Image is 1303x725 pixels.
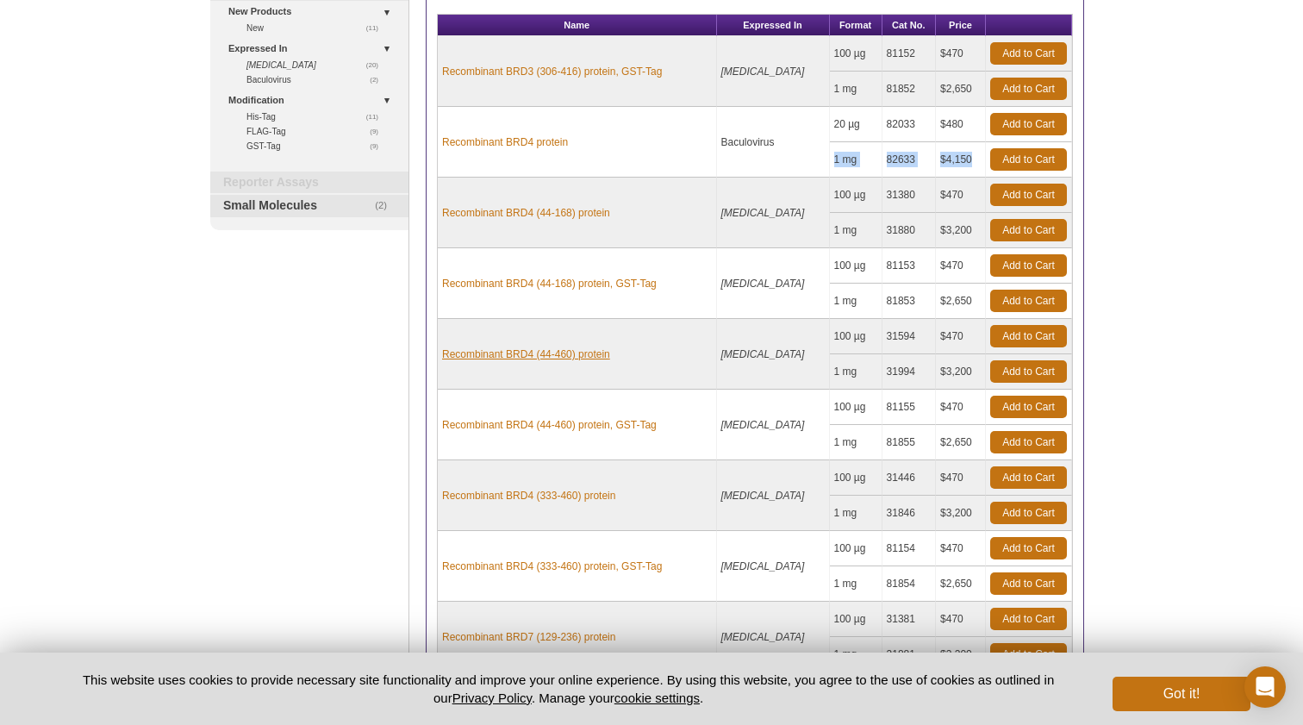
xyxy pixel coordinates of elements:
[228,40,398,58] a: Expressed In
[228,3,398,21] a: New Products
[882,496,937,531] td: 31846
[830,460,882,496] td: 100 µg
[990,643,1067,666] a: Add to Cart
[936,425,986,460] td: $2,650
[936,319,986,354] td: $470
[210,172,408,194] a: Reporter Assays
[936,531,986,566] td: $470
[990,78,1067,100] a: Add to Cart
[246,139,388,153] a: (9)GST-Tag
[990,466,1067,489] a: Add to Cart
[228,91,398,109] a: Modification
[442,205,610,221] a: Recombinant BRD4 (44-168) protein
[246,124,388,139] a: (9)FLAG-Tag
[936,460,986,496] td: $470
[990,572,1067,595] a: Add to Cart
[442,559,662,574] a: Recombinant BRD4 (333-460) protein, GST-Tag
[882,107,937,142] td: 82033
[717,107,830,178] td: Baculovirus
[830,566,882,602] td: 1 mg
[442,488,615,503] a: Recombinant BRD4 (333-460) protein
[830,390,882,425] td: 100 µg
[1113,677,1250,711] button: Got it!
[246,109,388,124] a: (11)His-Tag
[830,425,882,460] td: 1 mg
[882,354,937,390] td: 31994
[830,637,882,672] td: 1 mg
[936,36,986,72] td: $470
[990,502,1067,524] a: Add to Cart
[936,637,986,672] td: $3,200
[452,691,532,705] a: Privacy Policy
[53,671,1084,707] p: This website uses cookies to provide necessary site functionality and improve your online experie...
[936,15,986,36] th: Price
[830,15,882,36] th: Format
[366,109,388,124] span: (11)
[936,354,986,390] td: $3,200
[830,213,882,248] td: 1 mg
[721,631,805,643] i: [MEDICAL_DATA]
[370,124,388,139] span: (9)
[990,360,1067,383] a: Add to Cart
[936,566,986,602] td: $2,650
[721,278,805,290] i: [MEDICAL_DATA]
[936,602,986,637] td: $470
[882,319,937,354] td: 31594
[830,602,882,637] td: 100 µg
[830,142,882,178] td: 1 mg
[246,58,388,72] a: (20) [MEDICAL_DATA]
[882,36,937,72] td: 81152
[375,195,396,217] span: (2)
[936,107,986,142] td: $480
[936,496,986,531] td: $3,200
[830,36,882,72] td: 100 µg
[882,213,937,248] td: 31880
[882,248,937,284] td: 81153
[882,284,937,319] td: 81853
[882,637,937,672] td: 31881
[246,72,388,87] a: (2)Baculovirus
[830,248,882,284] td: 100 µg
[438,15,717,36] th: Name
[830,496,882,531] td: 1 mg
[882,425,937,460] td: 81855
[830,178,882,213] td: 100 µg
[936,178,986,213] td: $470
[370,139,388,153] span: (9)
[830,284,882,319] td: 1 mg
[370,72,388,87] span: (2)
[830,354,882,390] td: 1 mg
[882,72,937,107] td: 81852
[366,58,388,72] span: (20)
[990,290,1067,312] a: Add to Cart
[936,213,986,248] td: $3,200
[936,142,986,178] td: $4,150
[936,248,986,284] td: $470
[721,419,805,431] i: [MEDICAL_DATA]
[442,629,615,645] a: Recombinant BRD7 (129-236) protein
[442,64,662,79] a: Recombinant BRD3 (306-416) protein, GST-Tag
[830,72,882,107] td: 1 mg
[990,608,1067,630] a: Add to Cart
[990,113,1067,135] a: Add to Cart
[990,325,1067,347] a: Add to Cart
[442,417,657,433] a: Recombinant BRD4 (44-460) protein, GST-Tag
[936,390,986,425] td: $470
[442,276,657,291] a: Recombinant BRD4 (44-168) protein, GST-Tag
[882,15,937,36] th: Cat No.
[990,42,1067,65] a: Add to Cart
[210,195,408,217] a: (2)Small Molecules
[721,66,805,78] i: [MEDICAL_DATA]
[882,178,937,213] td: 31380
[721,207,805,219] i: [MEDICAL_DATA]
[246,21,388,35] a: (11)New
[990,219,1067,241] a: Add to Cart
[882,460,937,496] td: 31446
[246,60,316,70] i: [MEDICAL_DATA]
[990,396,1067,418] a: Add to Cart
[830,531,882,566] td: 100 µg
[366,21,388,35] span: (11)
[717,15,830,36] th: Expressed In
[1244,666,1286,708] div: Open Intercom Messenger
[882,531,937,566] td: 81154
